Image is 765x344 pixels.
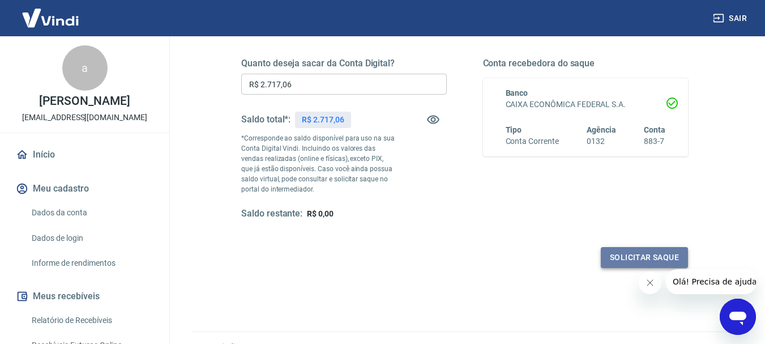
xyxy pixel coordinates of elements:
img: Vindi [14,1,87,35]
button: Solicitar saque [601,247,688,268]
span: Olá! Precisa de ajuda? [7,8,95,17]
p: *Corresponde ao saldo disponível para uso na sua Conta Digital Vindi. Incluindo os valores das ve... [241,133,395,194]
h5: Saldo restante: [241,208,302,220]
span: Agência [587,125,616,134]
span: Tipo [506,125,522,134]
h6: Conta Corrente [506,135,559,147]
h6: CAIXA ECONÔMICA FEDERAL S.A. [506,99,666,111]
a: Relatório de Recebíveis [27,309,156,332]
h5: Saldo total*: [241,114,290,125]
p: R$ 2.717,06 [302,114,344,126]
a: Início [14,142,156,167]
button: Sair [711,8,751,29]
p: [EMAIL_ADDRESS][DOMAIN_NAME] [22,112,147,124]
iframe: Fechar mensagem [639,271,661,294]
p: [PERSON_NAME] [39,95,130,107]
div: a [62,45,108,91]
iframe: Botão para abrir a janela de mensagens [720,299,756,335]
button: Meus recebíveis [14,284,156,309]
h6: 0132 [587,135,616,147]
button: Meu cadastro [14,176,156,201]
h6: 883-7 [644,135,665,147]
iframe: Mensagem da empresa [666,269,756,294]
span: R$ 0,00 [307,209,334,218]
span: Banco [506,88,528,97]
h5: Conta recebedora do saque [483,58,689,69]
a: Dados da conta [27,201,156,224]
a: Dados de login [27,227,156,250]
span: Conta [644,125,665,134]
a: Informe de rendimentos [27,252,156,275]
h5: Quanto deseja sacar da Conta Digital? [241,58,447,69]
